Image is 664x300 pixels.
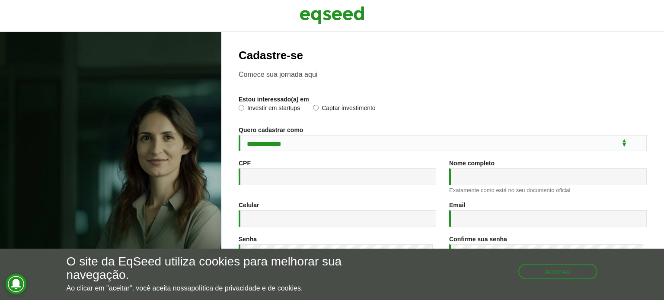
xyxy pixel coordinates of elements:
label: Estou interessado(a) em [239,96,309,102]
label: Senha [239,236,257,242]
label: Email [449,202,465,208]
label: Quero cadastrar como [239,127,303,133]
p: Ao clicar em "aceitar", você aceita nossa . [67,284,385,292]
input: Captar investimento [313,105,319,111]
a: política de privacidade e de cookies [191,285,301,292]
img: EqSeed Logo [300,4,364,26]
button: Aceitar [518,264,598,279]
label: Celular [239,202,259,208]
div: Exatamente como está no seu documento oficial [449,187,647,193]
input: Investir em startups [239,105,244,111]
label: CPF [239,160,251,166]
label: Confirme sua senha [449,236,507,242]
label: Investir em startups [239,105,300,114]
label: Nome completo [449,160,495,166]
p: Comece sua jornada aqui [239,70,647,79]
h2: Cadastre-se [239,49,647,62]
label: Captar investimento [313,105,376,114]
h5: O site da EqSeed utiliza cookies para melhorar sua navegação. [67,255,385,282]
